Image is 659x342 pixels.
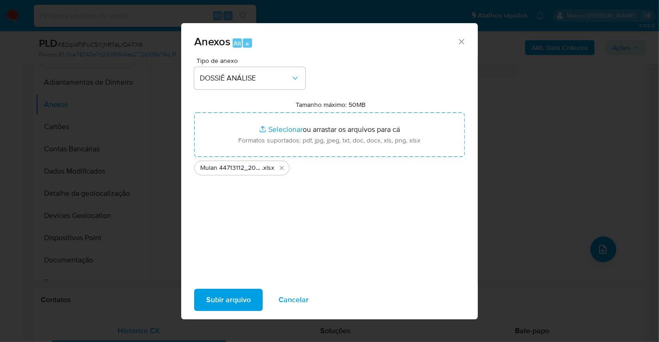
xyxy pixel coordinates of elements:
[279,290,309,310] span: Cancelar
[266,289,321,311] button: Cancelar
[200,74,291,83] span: DOSSIÊ ANÁLISE
[194,67,305,89] button: DOSSIÊ ANÁLISE
[234,39,241,48] span: Alt
[194,289,263,311] button: Subir arquivo
[196,57,308,64] span: Tipo de anexo
[296,100,366,109] label: Tamanho máximo: 50MB
[206,290,251,310] span: Subir arquivo
[457,37,465,45] button: Fechar
[246,39,249,48] span: a
[200,163,262,173] span: Mulan 44713112_2025_08_20_16_59_16
[276,162,287,174] button: Excluir Mulan 44713112_2025_08_20_16_59_16.xlsx
[194,33,230,50] span: Anexos
[194,157,465,175] ul: Arquivos selecionados
[262,163,274,173] span: .xlsx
